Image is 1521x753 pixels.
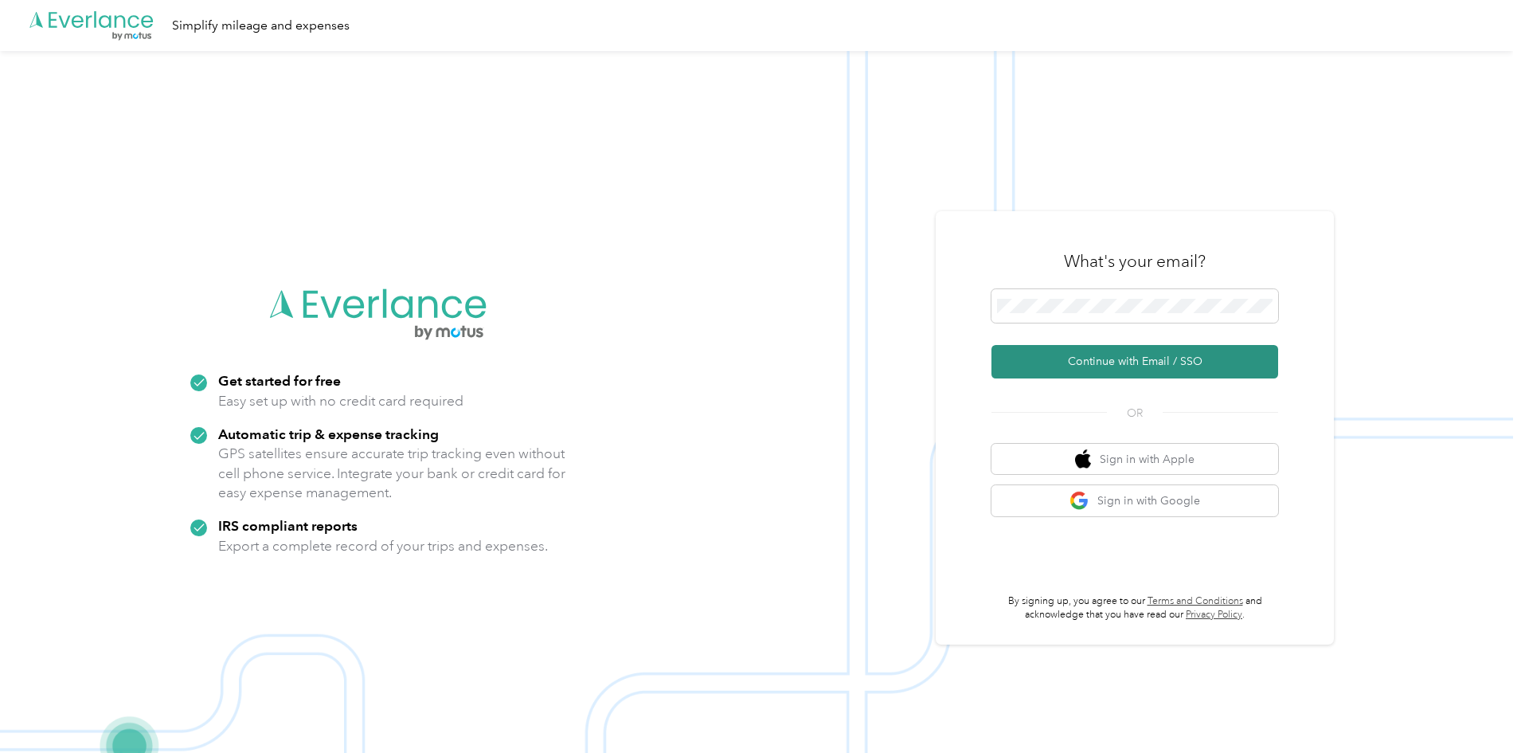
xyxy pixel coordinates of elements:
[991,345,1278,378] button: Continue with Email / SSO
[1107,405,1163,422] span: OR
[1064,250,1206,273] h3: What's your email?
[218,391,463,411] p: Easy set up with no credit card required
[218,536,548,556] p: Export a complete record of your trips and expenses.
[218,517,358,534] strong: IRS compliant reports
[1075,449,1091,469] img: apple logo
[218,426,439,442] strong: Automatic trip & expense tracking
[1148,595,1243,607] a: Terms and Conditions
[991,444,1278,475] button: apple logoSign in with Apple
[218,372,341,389] strong: Get started for free
[1186,609,1242,621] a: Privacy Policy
[218,444,566,503] p: GPS satellites ensure accurate trip tracking even without cell phone service. Integrate your bank...
[991,594,1278,622] p: By signing up, you agree to our and acknowledge that you have read our .
[991,485,1278,516] button: google logoSign in with Google
[172,16,350,36] div: Simplify mileage and expenses
[1069,491,1089,511] img: google logo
